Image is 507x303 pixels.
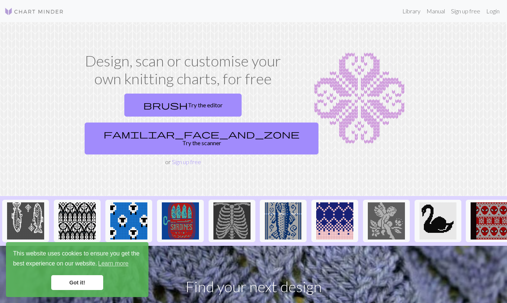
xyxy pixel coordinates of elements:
[368,202,405,240] img: angel practice
[399,4,423,19] a: Library
[6,242,148,297] div: cookieconsent
[59,202,96,240] img: tracery
[172,158,201,165] a: Sign up free
[97,258,130,269] a: learn more about cookies
[124,94,242,117] a: Try the editor
[12,276,495,298] p: Find your next design
[415,200,461,242] button: IMG_0291.jpeg
[82,91,284,166] div: or
[293,52,425,145] img: Chart example
[363,216,410,224] a: angel practice
[311,200,358,242] button: Idee
[54,200,101,242] button: tracery
[4,7,64,16] img: Logo
[415,216,461,224] a: IMG_0291.jpeg
[143,100,188,110] span: brush
[483,4,503,19] a: Login
[110,202,147,240] img: Sheep socks
[2,216,49,224] a: fishies :)
[363,200,410,242] button: angel practice
[162,202,199,240] img: Sardines in a can
[105,200,152,242] button: Sheep socks
[209,200,255,242] button: New Piskel-1.png (2).png
[419,202,457,240] img: IMG_0291.jpeg
[448,4,483,19] a: Sign up free
[104,129,300,139] span: familiar_face_and_zone
[157,216,204,224] a: Sardines in a can
[209,216,255,224] a: New Piskel-1.png (2).png
[157,200,204,242] button: Sardines in a can
[85,123,318,154] a: Try the scanner
[423,4,448,19] a: Manual
[265,202,302,240] img: fish prac
[51,275,103,290] a: dismiss cookie message
[260,200,307,242] button: fish prac
[311,216,358,224] a: Idee
[7,202,44,240] img: fishies :)
[213,202,251,240] img: New Piskel-1.png (2).png
[260,216,307,224] a: fish prac
[13,249,141,269] span: This website uses cookies to ensure you get the best experience on our website.
[54,216,101,224] a: tracery
[105,216,152,224] a: Sheep socks
[2,200,49,242] button: fishies :)
[82,52,284,88] h1: Design, scan or customise your own knitting charts, for free
[316,202,353,240] img: Idee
